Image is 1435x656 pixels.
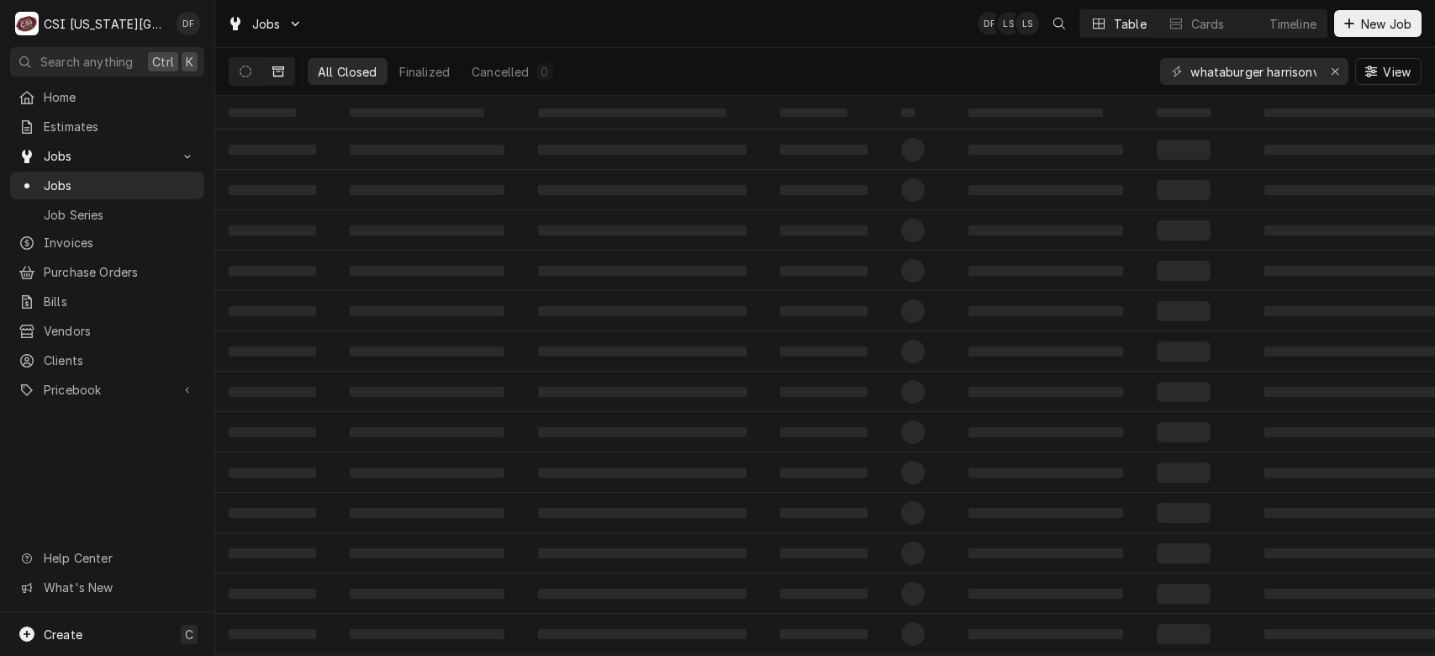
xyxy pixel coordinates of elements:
button: Open search [1046,10,1073,37]
span: What's New [44,579,194,596]
span: ‌ [350,185,504,195]
span: ‌ [968,387,1123,397]
span: ‌ [1157,503,1211,523]
span: ‌ [780,347,868,357]
a: Invoices [10,229,204,257]
span: ‌ [901,299,925,323]
span: ‌ [538,225,747,235]
div: DF [978,12,1001,35]
span: Jobs [44,147,171,165]
span: ‌ [1157,108,1211,117]
span: ‌ [780,468,868,478]
span: ‌ [1157,382,1211,402]
span: ‌ [901,622,925,646]
div: Finalized [399,63,450,81]
span: ‌ [780,548,868,558]
span: ‌ [901,461,925,484]
span: ‌ [538,468,747,478]
span: ‌ [1157,341,1211,362]
input: Keyword search [1190,58,1316,85]
div: Timeline [1269,15,1316,33]
span: ‌ [968,508,1123,518]
span: ‌ [350,629,504,639]
span: Jobs [44,177,196,194]
span: Help Center [44,549,194,567]
span: ‌ [1157,180,1211,200]
span: ‌ [780,266,868,276]
span: ‌ [968,145,1123,155]
div: Lindy Springer's Avatar [997,12,1021,35]
span: ‌ [229,589,316,599]
span: ‌ [229,306,316,316]
a: Bills [10,288,204,315]
span: ‌ [968,108,1103,117]
span: ‌ [350,108,484,117]
a: Vendors [10,317,204,345]
span: View [1380,63,1414,81]
span: ‌ [350,225,504,235]
span: ‌ [780,185,868,195]
span: Clients [44,352,196,369]
span: ‌ [350,145,504,155]
a: Go to Jobs [10,142,204,170]
span: Purchase Orders [44,263,196,281]
span: ‌ [968,225,1123,235]
span: C [185,626,193,643]
a: Jobs [10,172,204,199]
span: ‌ [780,387,868,397]
span: ‌ [229,185,316,195]
span: ‌ [229,427,316,437]
span: ‌ [968,468,1123,478]
span: Bills [44,293,196,310]
span: ‌ [229,225,316,235]
span: ‌ [229,266,316,276]
a: Home [10,83,204,111]
span: ‌ [538,629,747,639]
span: ‌ [229,387,316,397]
span: ‌ [968,629,1123,639]
span: ‌ [538,185,747,195]
div: C [15,12,39,35]
span: ‌ [350,508,504,518]
div: Lindy Springer's Avatar [1016,12,1039,35]
span: Invoices [44,234,196,251]
div: LS [1016,12,1039,35]
span: ‌ [968,427,1123,437]
table: All Closed Jobs List Loading [215,96,1435,656]
span: ‌ [968,347,1123,357]
span: ‌ [350,427,504,437]
span: ‌ [538,508,747,518]
span: New Job [1358,15,1415,33]
button: New Job [1334,10,1422,37]
a: Purchase Orders [10,258,204,286]
div: Cancelled [472,63,529,81]
span: ‌ [350,387,504,397]
span: ‌ [350,589,504,599]
span: ‌ [350,306,504,316]
span: ‌ [229,629,316,639]
a: Go to Pricebook [10,376,204,404]
span: ‌ [901,542,925,565]
div: LS [997,12,1021,35]
span: ‌ [780,589,868,599]
span: ‌ [780,225,868,235]
button: Erase input [1322,58,1348,85]
span: ‌ [229,468,316,478]
a: Go to Jobs [220,10,309,38]
span: ‌ [901,380,925,404]
span: ‌ [780,508,868,518]
span: Vendors [44,322,196,340]
span: ‌ [350,468,504,478]
span: ‌ [1157,301,1211,321]
div: Table [1114,15,1147,33]
div: DF [177,12,200,35]
div: David Fannin's Avatar [978,12,1001,35]
div: David Fannin's Avatar [177,12,200,35]
span: ‌ [968,266,1123,276]
span: ‌ [538,387,747,397]
span: ‌ [350,548,504,558]
span: ‌ [538,306,747,316]
span: ‌ [780,306,868,316]
span: Pricebook [44,381,171,399]
span: ‌ [968,548,1123,558]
